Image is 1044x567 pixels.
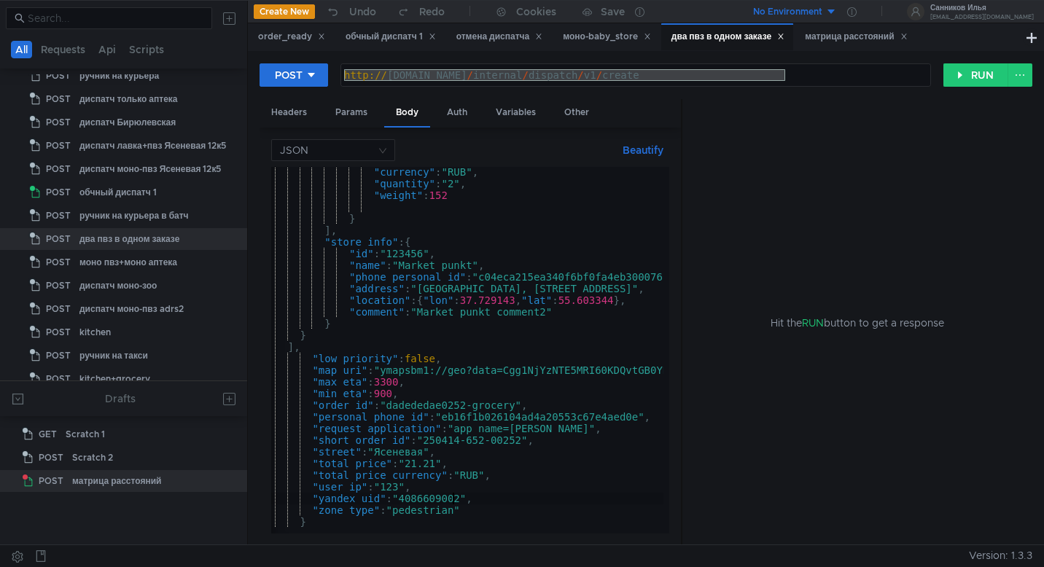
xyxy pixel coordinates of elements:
div: диспатч только аптека [79,88,178,110]
span: GET [39,423,57,445]
span: POST [46,251,71,273]
div: Body [384,99,430,128]
span: POST [46,321,71,343]
div: моно-baby_store [563,29,651,44]
button: Redo [386,1,455,23]
span: POST [39,470,63,492]
div: Redo [419,3,445,20]
div: Санников Илья [930,4,1034,12]
button: POST [260,63,328,87]
span: POST [46,275,71,297]
span: Version: 1.3.3 [969,545,1032,566]
div: два пвз в одном заказе [671,29,784,44]
div: Other [553,99,601,126]
button: Api [94,41,120,58]
span: POST [46,135,71,157]
div: отмена диспатча [456,29,543,44]
span: POST [46,181,71,203]
div: No Environment [753,5,822,19]
div: Params [324,99,379,126]
div: матрица расстояний [805,29,907,44]
input: Search... [28,10,203,26]
span: POST [46,88,71,110]
div: order_ready [258,29,325,44]
div: kitchen+grocery [79,368,150,390]
div: матрица расстояний [72,470,161,492]
div: Auth [435,99,479,126]
span: POST [46,345,71,367]
div: диспатч моно-пвз adrs2 [79,298,184,320]
button: Undo [315,1,386,23]
div: POST [275,67,303,83]
div: диспатч Бирюлевская [79,112,176,133]
div: диспатч лавка+пвз Ясеневая 12к5 [79,135,226,157]
button: Requests [36,41,90,58]
span: POST [46,228,71,250]
span: POST [46,368,71,390]
button: Create New [254,4,315,19]
span: POST [46,112,71,133]
div: два пвз в одном заказе [79,228,179,250]
div: обчный диспатч 1 [79,181,157,203]
span: POST [46,65,71,87]
span: POST [46,205,71,227]
button: All [11,41,32,58]
span: POST [39,447,63,469]
div: диспатч моно-зоо [79,275,157,297]
div: Variables [484,99,548,126]
span: POST [46,298,71,320]
span: Hit the button to get a response [771,315,944,331]
div: ручник на курьера в батч [79,205,189,227]
div: Drafts [105,390,136,407]
button: Beautify [617,141,669,159]
div: Headers [260,99,319,126]
div: ручник на курьера [79,65,159,87]
div: Cookies [516,3,556,20]
span: RUN [802,316,824,329]
div: kitchen [79,321,111,343]
div: [EMAIL_ADDRESS][DOMAIN_NAME] [930,15,1034,20]
button: RUN [943,63,1008,87]
button: Scripts [125,41,168,58]
div: Save [601,7,625,17]
div: диспатч моно-пвз Ясеневая 12к5 [79,158,221,180]
div: обчный диспатч 1 [346,29,436,44]
div: Undo [349,3,376,20]
div: Scratch 1 [66,423,105,445]
div: ручник на такси [79,345,148,367]
div: Scratch 2 [72,447,113,469]
div: моно пвз+моно аптека [79,251,177,273]
span: POST [46,158,71,180]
